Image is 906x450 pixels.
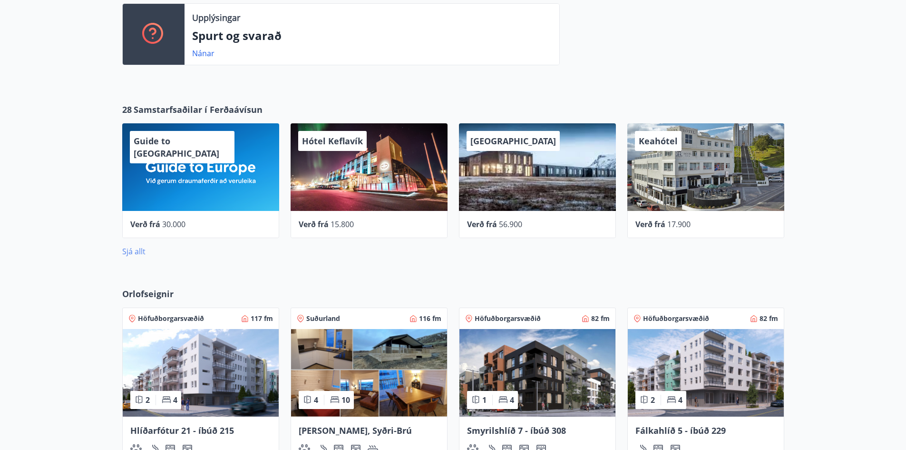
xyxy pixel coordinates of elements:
[628,329,784,417] img: Paella dish
[173,395,177,405] span: 4
[251,314,273,323] span: 117 fm
[651,395,655,405] span: 2
[635,425,726,436] span: Fálkahlíð 5 - íbúð 229
[591,314,610,323] span: 82 fm
[470,135,556,147] span: [GEOGRAPHIC_DATA]
[291,329,447,417] img: Paella dish
[146,395,150,405] span: 2
[667,219,691,230] span: 17.900
[130,425,234,436] span: Hlíðarfótur 21 - íbúð 215
[510,395,514,405] span: 4
[299,425,412,436] span: [PERSON_NAME], Syðri-Brú
[459,329,615,417] img: Paella dish
[123,329,279,417] img: Paella dish
[341,395,350,405] span: 10
[299,219,329,230] span: Verð frá
[635,219,665,230] span: Verð frá
[419,314,441,323] span: 116 fm
[314,395,318,405] span: 4
[760,314,778,323] span: 82 fm
[678,395,682,405] span: 4
[482,395,487,405] span: 1
[130,219,160,230] span: Verð frá
[331,219,354,230] span: 15.800
[643,314,709,323] span: Höfuðborgarsvæðið
[475,314,541,323] span: Höfuðborgarsvæðið
[162,219,185,230] span: 30.000
[499,219,522,230] span: 56.900
[192,28,552,44] p: Spurt og svarað
[467,219,497,230] span: Verð frá
[639,135,678,147] span: Keahótel
[122,246,146,257] a: Sjá allt
[192,11,240,24] p: Upplýsingar
[134,135,219,159] span: Guide to [GEOGRAPHIC_DATA]
[134,103,263,116] span: Samstarfsaðilar í Ferðaávísun
[122,103,132,116] span: 28
[302,135,363,147] span: Hótel Keflavík
[122,288,174,300] span: Orlofseignir
[306,314,340,323] span: Suðurland
[467,425,566,436] span: Smyrilshlíð 7 - íbúð 308
[192,48,214,59] a: Nánar
[138,314,204,323] span: Höfuðborgarsvæðið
